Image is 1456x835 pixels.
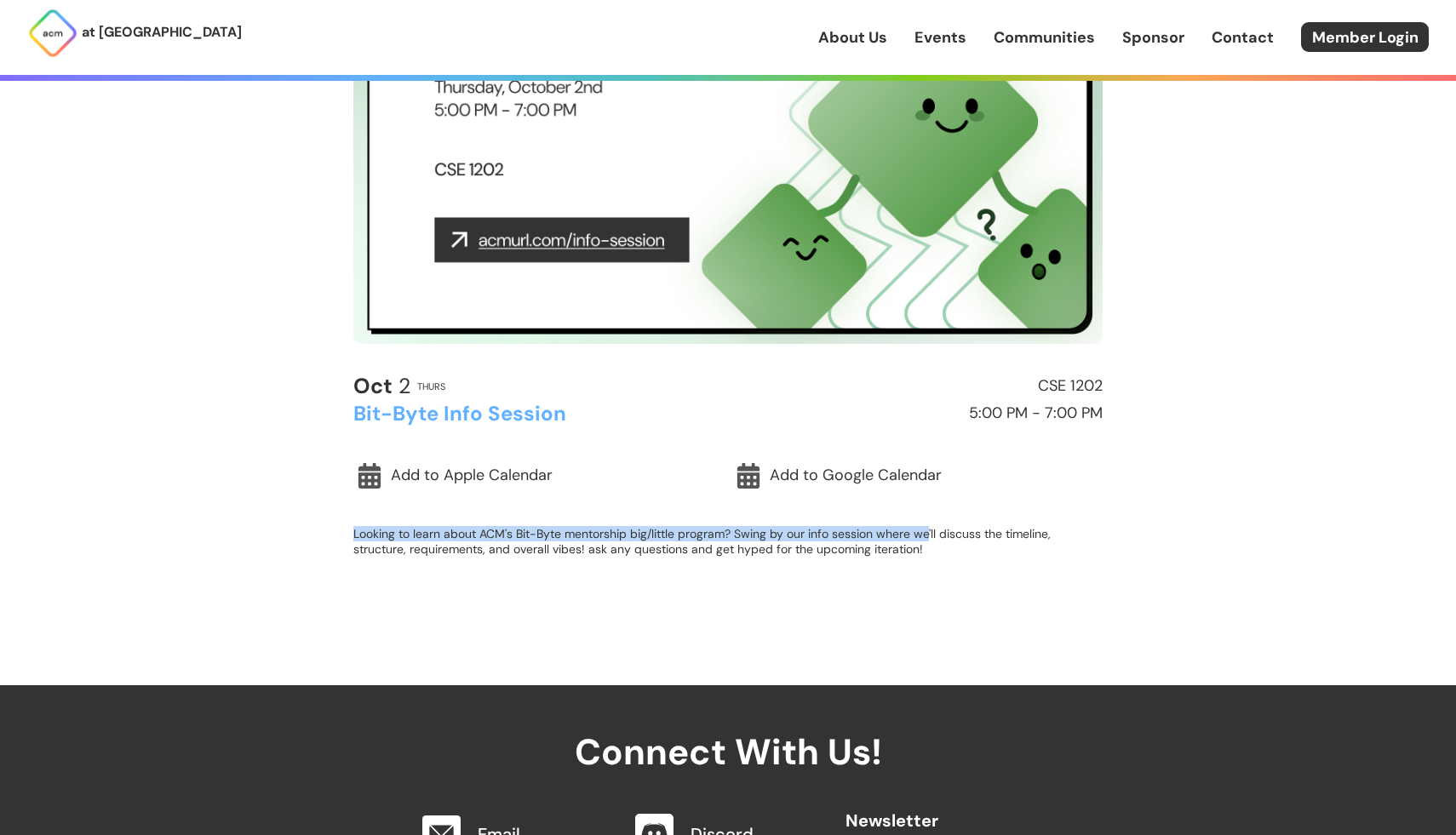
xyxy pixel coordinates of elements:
[353,456,724,495] a: Add to Apple Calendar
[82,21,242,43] p: at [GEOGRAPHIC_DATA]
[818,26,887,49] a: About Us
[994,26,1095,49] a: Communities
[1212,26,1274,49] a: Contact
[417,381,445,392] h2: Thurs
[353,403,720,425] h2: Bit-Byte Info Session
[846,794,1053,830] h2: Newsletter
[353,375,410,398] h2: 2
[1122,26,1184,49] a: Sponsor
[27,8,242,59] a: at [GEOGRAPHIC_DATA]
[27,8,78,59] img: ACM Logo
[353,372,393,400] b: Oct
[914,26,966,49] a: Events
[403,685,1053,772] h2: Connect With Us!
[1301,22,1429,52] a: Member Login
[736,378,1103,395] h2: CSE 1202
[736,405,1103,422] h2: 5:00 PM - 7:00 PM
[353,526,1103,557] p: Looking to learn about ACM's Bit-Byte mentorship big/little program? Swing by our info session wh...
[732,456,1103,495] a: Add to Google Calendar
